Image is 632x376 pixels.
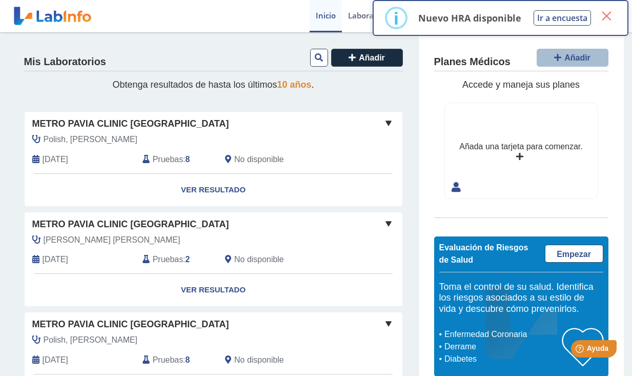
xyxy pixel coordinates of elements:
[25,274,402,306] a: Ver Resultado
[43,253,68,266] span: 2024-11-19
[537,49,608,67] button: Añadir
[153,354,183,366] span: Pruebas
[234,153,284,166] span: No disponible
[557,250,591,259] span: Empezar
[43,354,68,366] span: 2024-09-03
[434,56,511,68] h4: Planes Médicos
[153,153,183,166] span: Pruebas
[564,53,590,62] span: Añadir
[153,253,183,266] span: Pruebas
[442,328,562,341] li: Enfermedad Coronaria
[442,341,562,353] li: Derrame
[44,234,180,246] span: Figueroa Navarro, Alejandro
[25,174,402,206] a: Ver Resultado
[112,80,314,90] span: Obtenga resultados de hasta los últimos .
[135,253,217,266] div: :
[541,336,621,365] iframe: Help widget launcher
[418,12,521,24] p: Nuevo HRA disponible
[442,353,562,365] li: Diabetes
[462,80,580,90] span: Accede y maneja sus planes
[597,7,616,25] button: Close this dialog
[44,133,138,146] span: Polish, Roger
[135,153,217,166] div: :
[44,334,138,346] span: Polish, Roger
[186,155,190,164] b: 8
[135,354,217,366] div: :
[534,10,591,26] button: Ir a encuesta
[24,56,106,68] h4: Mis Laboratorios
[545,245,603,263] a: Empezar
[277,80,312,90] span: 10 años
[32,117,229,131] span: Metro Pavia Clinic [GEOGRAPHIC_DATA]
[186,255,190,264] b: 2
[43,153,68,166] span: 2025-01-22
[394,9,399,27] div: i
[32,217,229,231] span: Metro Pavia Clinic [GEOGRAPHIC_DATA]
[234,354,284,366] span: No disponible
[459,141,582,153] div: Añada una tarjeta para comenzar.
[186,355,190,364] b: 8
[439,243,528,264] span: Evaluación de Riesgos de Salud
[439,282,603,315] h5: Toma el control de su salud. Identifica los riesgos asociados a su estilo de vida y descubre cómo...
[331,49,403,67] button: Añadir
[32,318,229,331] span: Metro Pavia Clinic [GEOGRAPHIC_DATA]
[234,253,284,266] span: No disponible
[359,53,385,62] span: Añadir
